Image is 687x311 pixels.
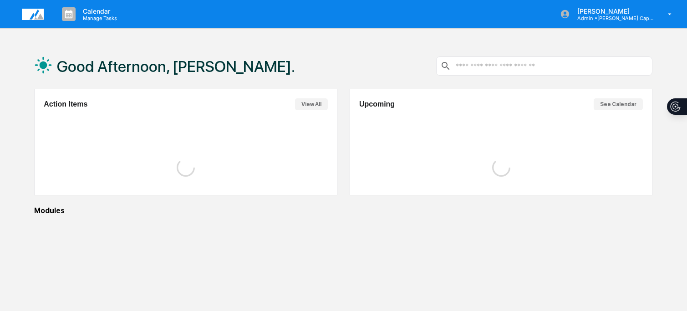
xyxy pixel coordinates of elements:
p: Calendar [76,7,122,15]
button: View All [295,98,328,110]
h1: Good Afternoon, [PERSON_NAME]. [57,57,295,76]
img: logo [22,9,44,20]
p: Manage Tasks [76,15,122,21]
p: [PERSON_NAME] [570,7,655,15]
p: Admin • [PERSON_NAME] Capital Management [570,15,655,21]
div: Modules [34,206,652,215]
h2: Upcoming [359,100,395,108]
button: See Calendar [594,98,643,110]
h2: Action Items [44,100,87,108]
